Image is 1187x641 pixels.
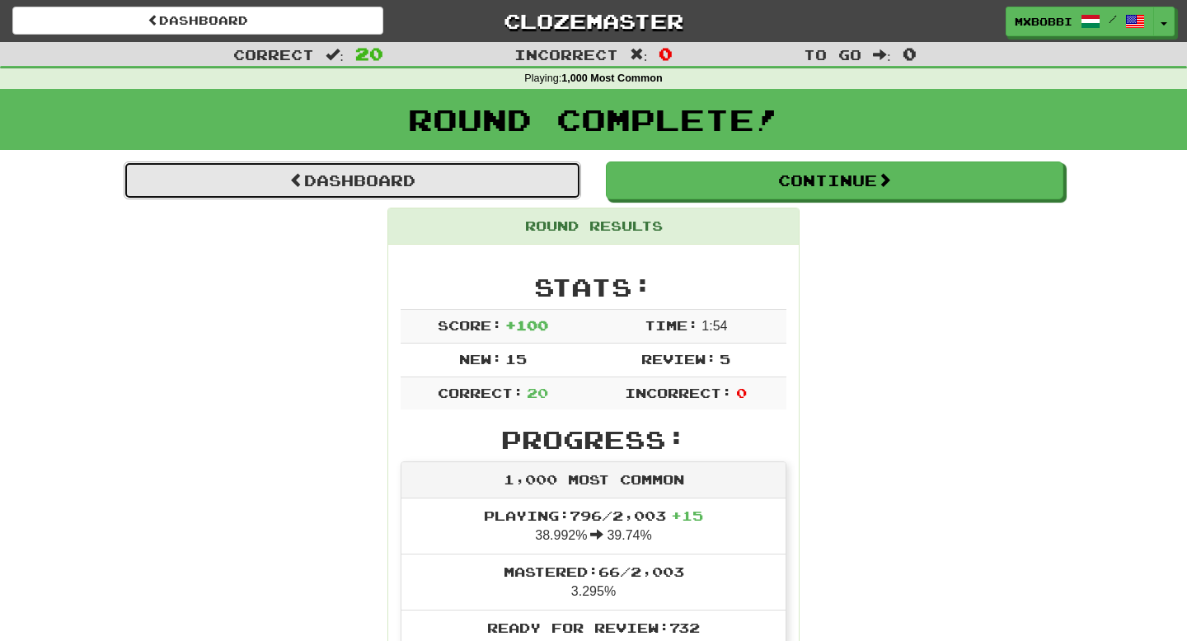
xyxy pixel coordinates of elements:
[659,44,673,63] span: 0
[630,48,648,62] span: :
[671,508,703,523] span: + 15
[326,48,344,62] span: :
[504,564,684,579] span: Mastered: 66 / 2,003
[1109,13,1117,25] span: /
[12,7,383,35] a: Dashboard
[873,48,891,62] span: :
[736,385,747,400] span: 0
[1015,14,1072,29] span: MxBobbi
[438,317,502,333] span: Score:
[625,385,732,400] span: Incorrect:
[401,498,786,554] li: 38.992% 39.74%
[401,554,786,611] li: 3.295%
[388,208,799,245] div: Round Results
[6,103,1181,136] h1: Round Complete!
[903,44,917,63] span: 0
[641,351,716,367] span: Review:
[484,508,703,523] span: Playing: 796 / 2,003
[505,317,548,333] span: + 100
[505,351,527,367] span: 15
[804,46,861,63] span: To go
[401,426,786,453] h2: Progress:
[527,385,548,400] span: 20
[401,462,786,498] div: 1,000 Most Common
[1006,7,1154,36] a: MxBobbi /
[645,317,698,333] span: Time:
[701,319,727,333] span: 1 : 54
[561,73,662,84] strong: 1,000 Most Common
[124,161,581,199] a: Dashboard
[355,44,383,63] span: 20
[487,620,700,635] span: Ready for Review: 732
[720,351,730,367] span: 5
[401,274,786,301] h2: Stats:
[514,46,618,63] span: Incorrect
[233,46,314,63] span: Correct
[408,7,779,35] a: Clozemaster
[459,351,502,367] span: New:
[438,385,523,400] span: Correct:
[606,161,1063,199] button: Continue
